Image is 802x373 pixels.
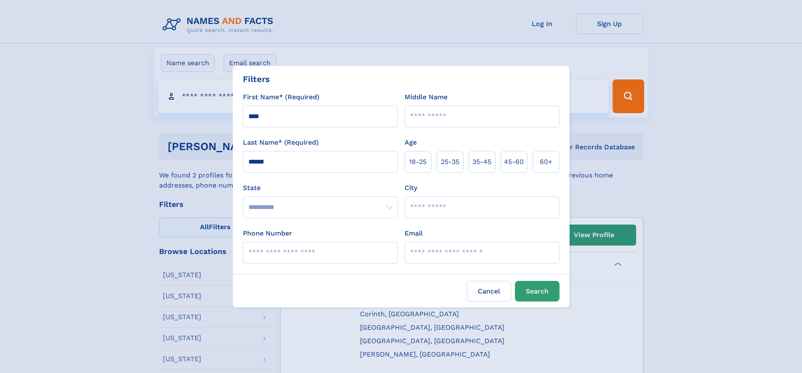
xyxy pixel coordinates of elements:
span: 45‑60 [504,157,524,167]
button: Search [515,281,560,302]
span: 60+ [540,157,552,167]
label: Email [405,228,423,238]
label: Age [405,138,417,148]
label: Phone Number [243,228,292,238]
label: State [243,183,398,193]
label: First Name* (Required) [243,92,320,102]
span: 18‑25 [409,157,426,167]
span: 35‑45 [472,157,491,167]
label: Middle Name [405,92,448,102]
label: City [405,183,417,193]
label: Last Name* (Required) [243,138,319,148]
label: Cancel [467,281,512,302]
span: 25‑35 [441,157,459,167]
div: Filters [243,73,270,85]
